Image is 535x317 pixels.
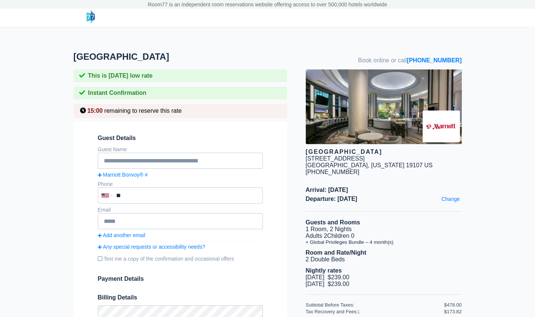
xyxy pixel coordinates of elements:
span: Arrival: [DATE] [306,187,462,193]
li: Adults 2 [306,233,462,239]
label: Email [98,207,111,213]
span: [US_STATE] [371,162,404,168]
div: Subtotal Before Taxes: [306,302,444,308]
a: Change [439,194,461,204]
b: Guests and Rooms [306,219,360,226]
span: Children 0 [327,233,354,239]
div: [PHONE_NUMBER] [306,169,462,175]
span: remaining to reserve this rate [104,108,181,114]
a: Marriott Bonvoy® # [98,172,263,178]
div: [STREET_ADDRESS] [306,155,365,162]
div: Instant Confirmation [74,87,287,99]
span: Departure: [DATE] [306,196,462,202]
span: [DATE] $239.00 [306,274,349,280]
div: Tax Recovery and Fees: [306,309,444,314]
span: 15:00 [87,108,103,114]
label: Phone [98,181,113,187]
span: [GEOGRAPHIC_DATA], [306,162,370,168]
b: Nightly rates [306,267,342,274]
span: Payment Details [98,276,144,282]
span: Guest Details [98,135,263,142]
a: [PHONE_NUMBER] [407,57,462,63]
div: $173.82 [444,309,462,314]
div: This is [DATE] low rate [74,69,287,82]
a: Any special requests or accessibility needs? [98,244,263,250]
img: logo-header-small.png [87,10,95,24]
li: + Global Privileges Bundle – 4 month(s) [306,239,462,245]
span: Book online or call [358,57,461,64]
span: US [424,162,433,168]
h1: [GEOGRAPHIC_DATA] [74,52,306,62]
li: 1 Room, 2 Nights [306,226,462,233]
img: Brand logo for Philadelphia Marriott Downtown [423,111,460,142]
img: hotel image [306,69,462,144]
div: United States: +1 [99,188,114,203]
a: Add another email [98,232,263,238]
label: Guest Name [98,146,127,152]
span: 19107 [406,162,423,168]
li: 2 Double Beds [306,256,462,263]
div: $478.00 [444,302,462,308]
b: Room and Rate/Night [306,249,367,256]
span: Billing Details [98,294,263,301]
span: [DATE] $239.00 [306,281,349,287]
div: [GEOGRAPHIC_DATA] [306,149,462,155]
label: Text me a copy of the confirmation and occasional offers [98,253,263,265]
